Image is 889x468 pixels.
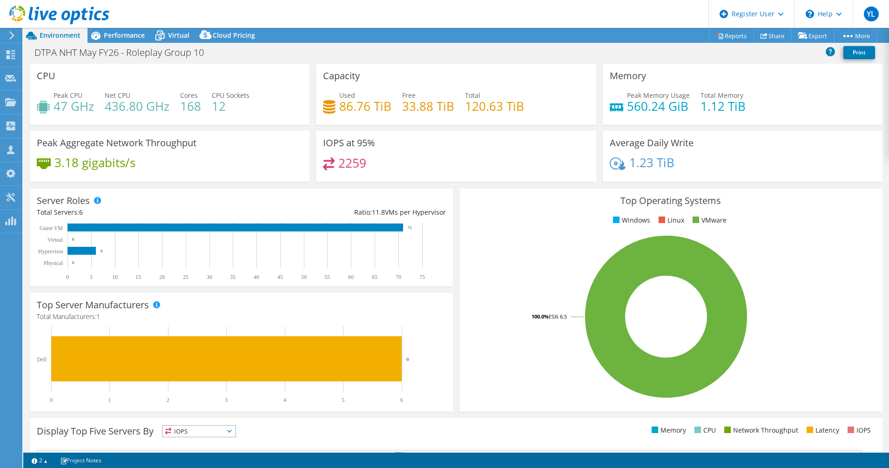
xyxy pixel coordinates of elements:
[804,425,839,435] li: Latency
[241,207,445,217] div: Ratio: VMs per Hypervisor
[549,313,567,320] tspan: ESXi 6.5
[395,451,404,456] text: 39%
[402,101,454,111] h4: 33.88 TiB
[627,91,690,100] span: Peak Memory Usage
[38,248,63,255] text: Hypervisor
[135,274,141,280] text: 15
[722,425,798,435] li: Network Throughput
[700,91,743,100] span: Total Memory
[791,28,835,43] a: Export
[372,208,385,217] span: 11.8
[183,274,189,280] text: 25
[627,101,690,111] h4: 560.24 GiB
[843,46,875,59] a: Print
[402,91,416,100] span: Free
[25,454,54,466] a: 2
[466,196,876,206] h3: Top Operating Systems
[806,10,814,18] svg: \n
[692,425,716,435] li: CPU
[301,274,307,280] text: 50
[465,101,524,111] h4: 120.63 TiB
[864,7,879,21] span: YL
[283,397,286,403] text: 4
[610,138,694,148] h3: Average Daily Write
[72,260,74,265] text: 0
[180,101,201,111] h4: 168
[649,425,686,435] li: Memory
[323,138,375,148] h3: IOPS at 95%
[159,274,165,280] text: 20
[162,426,236,437] span: IOPS
[105,101,169,111] h4: 436.80 GHz
[37,71,55,81] h3: CPU
[532,313,549,320] tspan: 100.0%
[338,158,366,168] h4: 2259
[44,260,63,266] text: Physical
[79,208,83,217] span: 6
[54,157,135,168] h4: 3.18 gigabits/s
[342,397,344,403] text: 5
[372,274,377,280] text: 65
[37,138,196,148] h3: Peak Aggregate Network Throughput
[230,274,236,280] text: 35
[277,274,283,280] text: 45
[400,397,403,403] text: 6
[611,215,650,225] li: Windows
[37,196,90,206] h3: Server Roles
[254,274,259,280] text: 40
[610,71,646,81] h3: Memory
[37,300,149,310] h3: Top Server Manufacturers
[50,397,53,403] text: 0
[225,397,228,403] text: 3
[406,356,409,362] text: 6
[700,101,746,111] h4: 1.12 TiB
[180,91,198,100] span: Cores
[40,225,63,231] text: Guest VM
[66,274,69,280] text: 0
[212,91,249,100] span: CPU Sockets
[167,397,169,403] text: 2
[348,274,354,280] text: 60
[108,397,111,403] text: 1
[40,31,81,40] span: Environment
[30,47,218,58] h1: DTPA NHT May FY26 - Roleplay Group 10
[47,237,63,243] text: Virtual
[104,31,145,40] span: Performance
[629,157,674,168] h4: 1.23 TiB
[323,71,360,81] h3: Capacity
[37,356,47,363] text: Dell
[112,274,118,280] text: 10
[213,31,255,40] span: Cloud Pricing
[834,28,877,43] a: More
[419,274,425,280] text: 75
[396,274,401,280] text: 70
[465,91,480,100] span: Total
[324,274,330,280] text: 55
[101,249,103,253] text: 6
[845,425,871,435] li: IOPS
[37,312,446,322] h4: Total Manufacturers:
[207,274,212,280] text: 30
[754,28,792,43] a: Share
[690,215,727,225] li: VMware
[72,237,74,242] text: 0
[339,91,355,100] span: Used
[339,101,391,111] h4: 86.76 TiB
[54,101,94,111] h4: 47 GHz
[37,207,241,217] div: Total Servers:
[168,31,189,40] span: Virtual
[96,312,100,321] span: 1
[54,454,108,466] a: Project Notes
[656,215,684,225] li: Linux
[408,225,412,230] text: 71
[105,91,130,100] span: Net CPU
[709,28,754,43] a: Reports
[90,274,93,280] text: 5
[212,101,249,111] h4: 12
[54,91,82,100] span: Peak CPU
